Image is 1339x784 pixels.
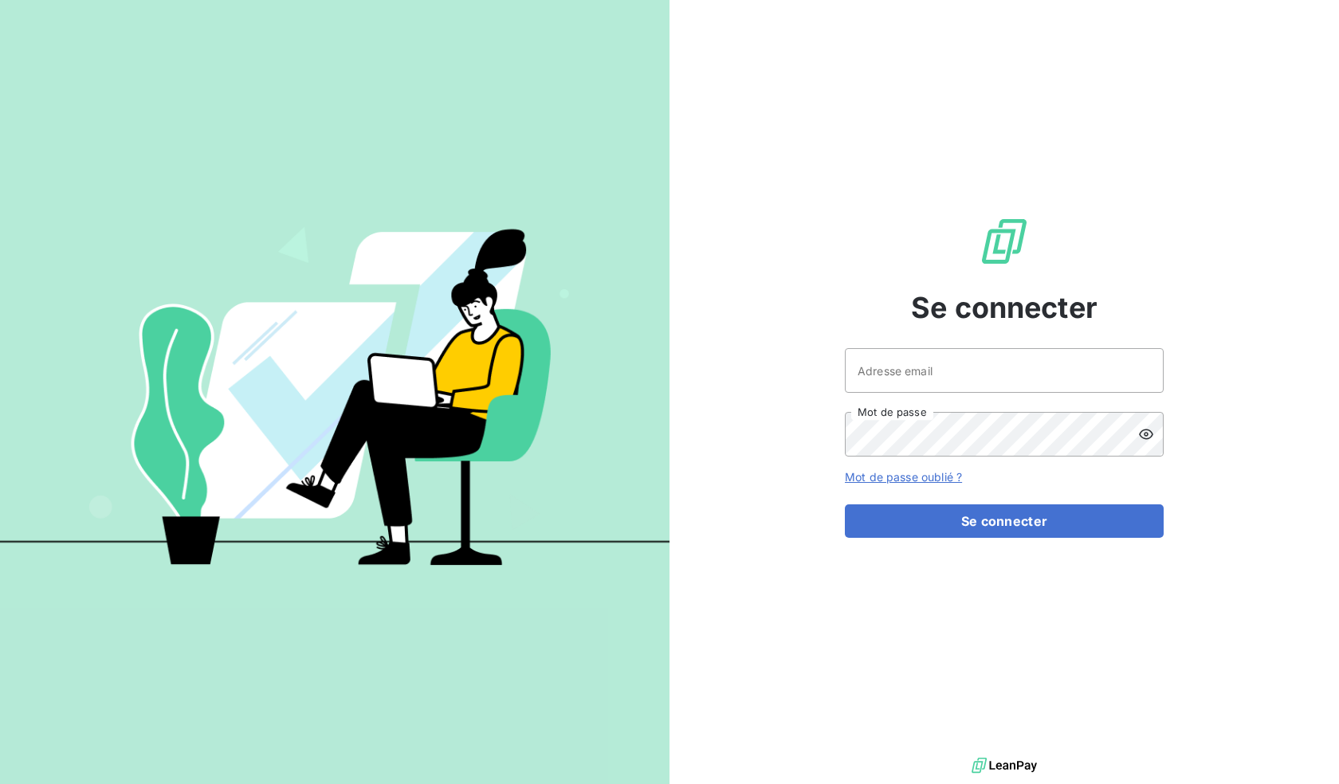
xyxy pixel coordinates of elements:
span: Se connecter [911,286,1098,329]
a: Mot de passe oublié ? [845,470,962,484]
input: placeholder [845,348,1164,393]
button: Se connecter [845,504,1164,538]
img: Logo LeanPay [979,216,1030,267]
img: logo [972,754,1037,778]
